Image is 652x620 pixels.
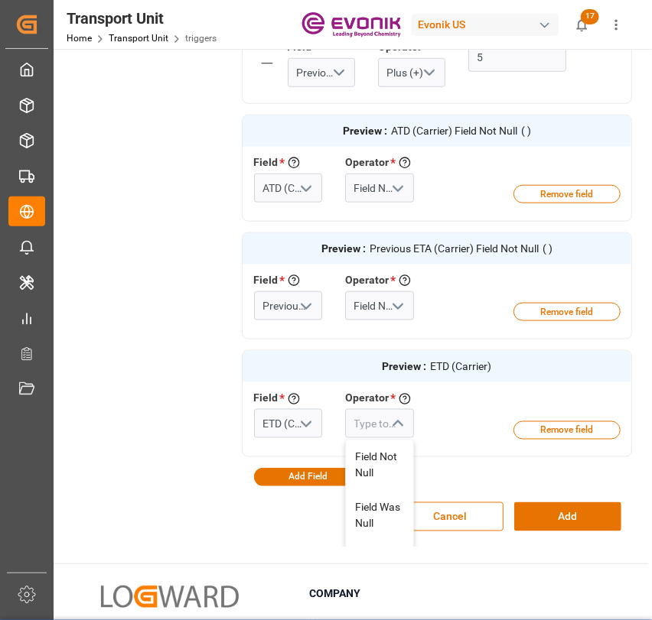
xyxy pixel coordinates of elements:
[378,58,445,87] input: Type to search/select
[302,11,401,38] img: Evonik-brand-mark-Deep-Purple-RGB.jpeg_1700498283.jpeg
[417,61,440,85] button: open menu
[326,61,349,85] button: open menu
[513,421,621,440] button: Remove field
[67,7,217,30] div: Transport Unit
[345,174,414,203] input: Type to search/select
[391,123,517,139] span: ATD (Carrier) Field Not Null
[343,123,387,139] strong: Preview :
[346,491,413,541] div: Field Was Null
[288,58,355,87] input: Type to search/select
[430,359,491,375] span: ETD (Carrier)
[346,541,413,592] div: Field Was Not Null
[254,409,323,438] input: Type to search/select
[345,409,414,438] input: Type to search/select
[581,9,599,24] span: 17
[345,154,389,171] label: Operator
[514,502,621,531] button: Add
[321,241,366,257] strong: Preview :
[254,272,279,289] label: Field
[370,241,539,257] span: Previous ETA (Carrier) Field Not Null
[345,291,414,320] input: Type to search/select
[109,33,168,44] a: Transport Unit
[254,154,279,171] label: Field
[294,177,317,200] button: open menu
[513,303,621,321] button: Remove field
[385,177,408,200] button: open menu
[382,359,426,375] strong: Preview :
[345,272,389,289] label: Operator
[254,390,279,407] label: Field
[294,412,317,436] button: open menu
[543,241,553,257] span: ( )
[294,294,317,318] button: open menu
[101,586,239,608] img: Logward Logo
[521,123,531,139] span: ( )
[309,586,601,602] h3: Company
[254,174,323,203] input: Type to search/select
[385,412,408,436] button: close menu
[254,468,361,486] button: Add Field
[599,8,634,42] button: show more
[345,390,389,407] label: Operator
[346,440,413,491] div: Field Not Null
[412,14,559,36] div: Evonik US
[254,291,323,320] input: Type to search/select
[385,294,408,318] button: open menu
[412,10,565,39] button: Evonik US
[565,8,599,42] button: show 17 new notifications
[468,43,566,72] input: Please enter the value
[396,502,504,531] button: Cancel
[513,185,621,203] button: Remove field
[67,33,92,44] a: Home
